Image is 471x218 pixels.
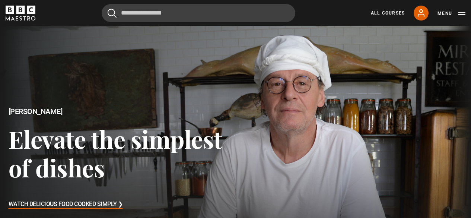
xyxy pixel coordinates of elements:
h3: Elevate the simplest of dishes [9,124,236,182]
input: Search [102,4,295,22]
button: Submit the search query [108,9,117,18]
a: All Courses [371,10,405,16]
svg: BBC Maestro [6,6,35,20]
button: Toggle navigation [437,10,465,17]
h3: Watch Delicious Food Cooked Simply ❯ [9,199,123,210]
h2: [PERSON_NAME] [9,107,236,116]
